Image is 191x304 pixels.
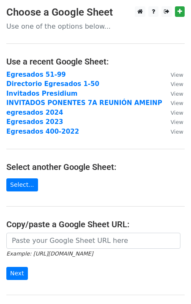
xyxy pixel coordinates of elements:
p: Use one of the options below... [6,22,185,31]
a: INVITADOS PONENTES 7A REUNIÓN AMEINP [6,99,162,107]
h4: Select another Google Sheet: [6,162,185,172]
a: Egresados 400-2022 [6,128,79,135]
small: View [171,100,183,106]
a: Select... [6,178,38,191]
input: Paste your Google Sheet URL here [6,233,180,249]
a: View [162,99,183,107]
a: Directorio Egresados 1-50 [6,80,99,88]
a: View [162,128,183,135]
a: View [162,118,183,126]
small: Example: [URL][DOMAIN_NAME] [6,250,93,257]
a: View [162,90,183,97]
h4: Use a recent Google Sheet: [6,56,185,67]
input: Next [6,267,28,280]
small: View [171,81,183,87]
a: Egresados 51-99 [6,71,66,78]
small: View [171,91,183,97]
h4: Copy/paste a Google Sheet URL: [6,219,185,229]
small: View [171,72,183,78]
a: View [162,109,183,116]
a: View [162,71,183,78]
a: Egresados 2023 [6,118,63,126]
a: egresados 2024 [6,109,63,116]
a: Invitados Presidium [6,90,78,97]
iframe: Chat Widget [149,264,191,304]
a: View [162,80,183,88]
small: View [171,110,183,116]
small: View [171,119,183,125]
h3: Choose a Google Sheet [6,6,185,19]
small: View [171,129,183,135]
